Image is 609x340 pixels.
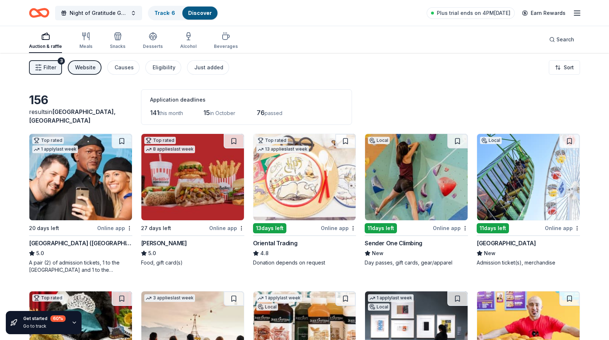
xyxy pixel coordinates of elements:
[543,32,580,47] button: Search
[141,259,244,266] div: Food, gift card(s)
[253,134,356,220] img: Image for Oriental Trading
[141,239,187,247] div: [PERSON_NAME]
[29,107,132,125] div: results
[29,29,62,53] button: Auction & raffle
[32,146,78,153] div: 1 apply last week
[253,259,356,266] div: Donation depends on request
[477,134,580,266] a: Image for Pacific ParkLocal11days leftOnline app[GEOGRAPHIC_DATA]NewAdmission ticket(s), merchandise
[75,63,96,72] div: Website
[480,137,502,144] div: Local
[141,224,171,233] div: 27 days left
[29,134,132,274] a: Image for Hollywood Wax Museum (Hollywood)Top rated1 applylast week20 days leftOnline app[GEOGRAP...
[187,60,229,75] button: Just added
[365,259,468,266] div: Day passes, gift cards, gear/apparel
[484,249,496,258] span: New
[203,109,210,116] span: 15
[321,224,356,233] div: Online app
[260,249,269,258] span: 4.8
[29,60,62,75] button: Filter3
[477,134,580,220] img: Image for Pacific Park
[518,7,570,20] a: Earn Rewards
[256,146,309,153] div: 13 applies last week
[209,224,244,233] div: Online app
[153,63,175,72] div: Eligibility
[29,4,49,21] a: Home
[368,303,390,311] div: Local
[29,239,132,247] div: [GEOGRAPHIC_DATA] ([GEOGRAPHIC_DATA])
[79,29,92,53] button: Meals
[365,134,468,220] img: Image for Sender One Climbing
[107,60,140,75] button: Causes
[144,294,195,302] div: 3 applies last week
[556,35,574,44] span: Search
[253,134,356,266] a: Image for Oriental TradingTop rated13 applieslast week13days leftOnline appOriental Trading4.8Don...
[115,63,134,72] div: Causes
[70,9,128,17] span: Night of Gratitude Gala
[23,323,66,329] div: Go to track
[148,249,156,258] span: 5.0
[253,223,286,233] div: 13 days left
[143,44,163,49] div: Desserts
[50,315,66,322] div: 60 %
[141,134,244,266] a: Image for Portillo'sTop rated8 applieslast week27 days leftOnline app[PERSON_NAME]5.0Food, gift c...
[368,137,390,144] div: Local
[141,134,244,220] img: Image for Portillo's
[79,44,92,49] div: Meals
[143,29,163,53] button: Desserts
[545,224,580,233] div: Online app
[29,108,116,124] span: in
[365,223,397,233] div: 11 days left
[145,60,181,75] button: Eligibility
[365,134,468,266] a: Image for Sender One ClimbingLocal11days leftOnline appSender One ClimbingNewDay passes, gift car...
[210,110,235,116] span: in October
[194,63,223,72] div: Just added
[437,9,510,17] span: Plus trial ends on 4PM[DATE]
[188,10,212,16] a: Discover
[36,249,44,258] span: 5.0
[29,134,132,220] img: Image for Hollywood Wax Museum (Hollywood)
[368,294,414,302] div: 1 apply last week
[549,60,580,75] button: Sort
[427,7,515,19] a: Plus trial ends on 4PM[DATE]
[256,303,278,311] div: Local
[144,146,195,153] div: 8 applies last week
[214,44,238,49] div: Beverages
[265,110,282,116] span: passed
[23,315,66,322] div: Get started
[32,137,64,144] div: Top rated
[68,60,101,75] button: Website
[257,109,265,116] span: 76
[148,6,218,20] button: Track· 6Discover
[110,44,125,49] div: Snacks
[477,223,509,233] div: 11 days left
[477,239,536,247] div: [GEOGRAPHIC_DATA]
[256,294,302,302] div: 1 apply last week
[97,224,132,233] div: Online app
[214,29,238,53] button: Beverages
[43,63,56,72] span: Filter
[154,10,175,16] a: Track· 6
[180,29,196,53] button: Alcohol
[144,137,176,144] div: Top rated
[372,249,384,258] span: New
[365,239,422,247] div: Sender One Climbing
[253,239,298,247] div: Oriental Trading
[433,224,468,233] div: Online app
[29,259,132,274] div: A pair (2) of admission tickets, 1 to the [GEOGRAPHIC_DATA] and 1 to the [GEOGRAPHIC_DATA]
[29,224,59,233] div: 20 days left
[477,259,580,266] div: Admission ticket(s), merchandise
[58,57,65,65] div: 3
[55,6,142,20] button: Night of Gratitude Gala
[256,137,288,144] div: Top rated
[32,294,64,302] div: Top rated
[564,63,574,72] span: Sort
[180,44,196,49] div: Alcohol
[29,108,116,124] span: [GEOGRAPHIC_DATA], [GEOGRAPHIC_DATA]
[110,29,125,53] button: Snacks
[150,109,159,116] span: 141
[29,44,62,49] div: Auction & raffle
[159,110,183,116] span: this month
[150,95,343,104] div: Application deadlines
[29,93,132,107] div: 156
